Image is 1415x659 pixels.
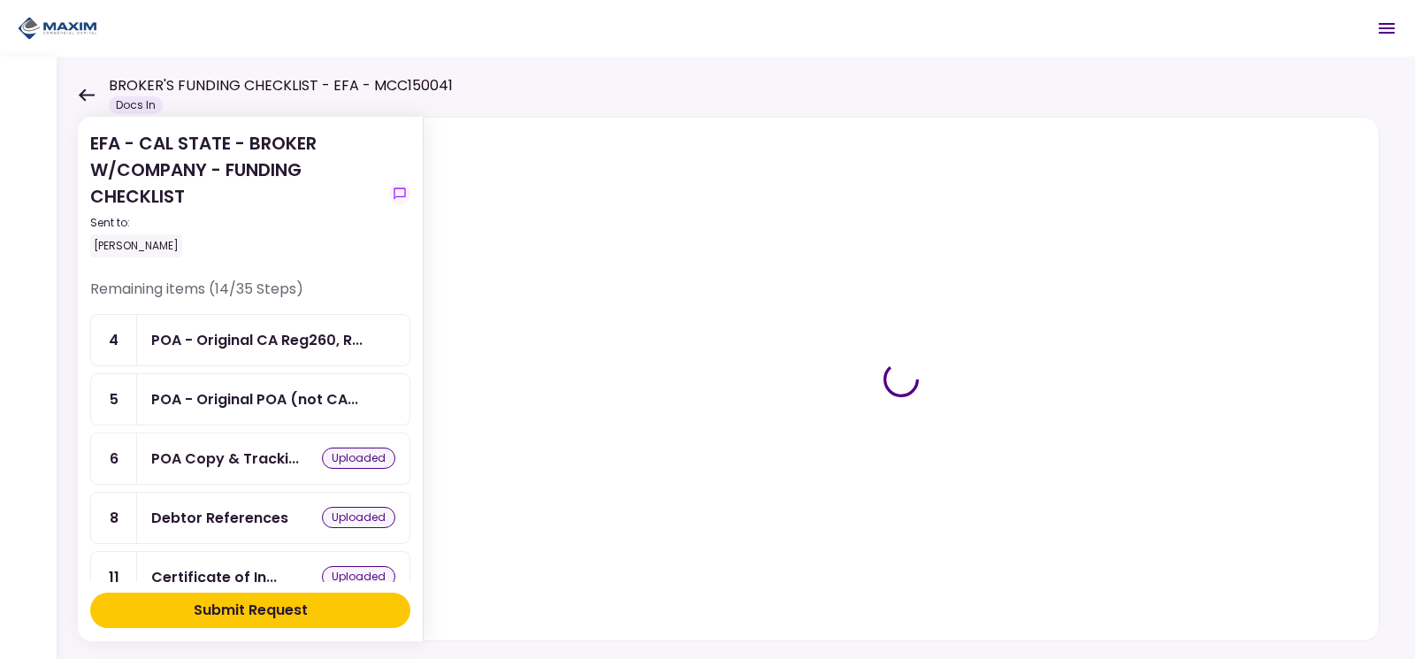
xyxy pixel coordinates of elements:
div: 6 [91,433,137,484]
a: 6POA Copy & Tracking Receiptuploaded [90,433,410,485]
a: 5POA - Original POA (not CA or GA) [90,373,410,425]
img: Partner icon [18,15,97,42]
div: 4 [91,315,137,365]
div: Certificate of Insurance [151,566,277,588]
a: 4POA - Original CA Reg260, Reg256, & Reg4008 [90,314,410,366]
button: Open menu [1365,7,1408,50]
div: Debtor References [151,507,288,529]
div: EFA - CAL STATE - BROKER W/COMPANY - FUNDING CHECKLIST [90,130,382,257]
div: 11 [91,552,137,602]
button: Submit Request [90,593,410,628]
div: uploaded [322,507,395,528]
h1: BROKER'S FUNDING CHECKLIST - EFA - MCC150041 [109,75,453,96]
div: POA Copy & Tracking Receipt [151,448,299,470]
div: Submit Request [194,600,308,621]
div: 5 [91,374,137,425]
button: show-messages [389,183,410,204]
div: Sent to: [90,215,382,231]
div: Remaining items (14/35 Steps) [90,279,410,314]
a: 8Debtor Referencesuploaded [90,492,410,544]
div: uploaded [322,566,395,587]
div: 8 [91,493,137,543]
a: 11Certificate of Insuranceuploaded [90,551,410,603]
div: POA - Original CA Reg260, Reg256, & Reg4008 [151,329,363,351]
div: [PERSON_NAME] [90,234,182,257]
div: POA - Original POA (not CA or GA) [151,388,358,410]
div: Docs In [109,96,163,114]
div: uploaded [322,448,395,469]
